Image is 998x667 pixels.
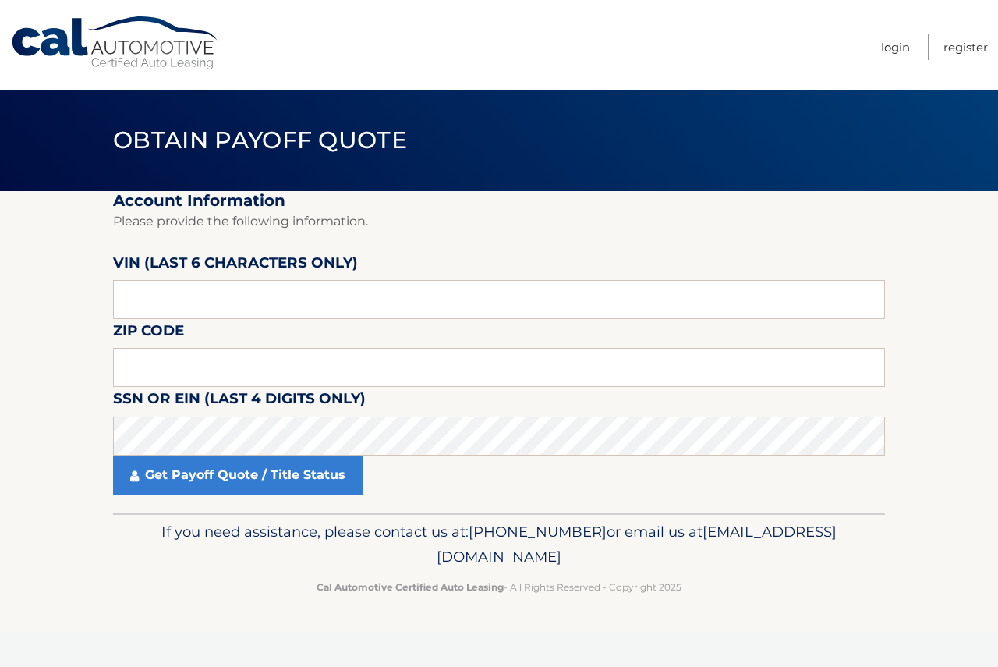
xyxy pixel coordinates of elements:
label: SSN or EIN (last 4 digits only) [113,387,366,416]
label: VIN (last 6 characters only) [113,251,358,280]
p: If you need assistance, please contact us at: or email us at [123,520,875,569]
a: Login [881,34,910,60]
span: Obtain Payoff Quote [113,126,407,154]
span: [PHONE_NUMBER] [469,523,607,541]
label: Zip Code [113,319,184,348]
a: Register [943,34,988,60]
p: Please provide the following information. [113,211,885,232]
strong: Cal Automotive Certified Auto Leasing [317,581,504,593]
h2: Account Information [113,191,885,211]
a: Get Payoff Quote / Title Status [113,456,363,495]
p: - All Rights Reserved - Copyright 2025 [123,579,875,595]
a: Cal Automotive [10,16,221,71]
